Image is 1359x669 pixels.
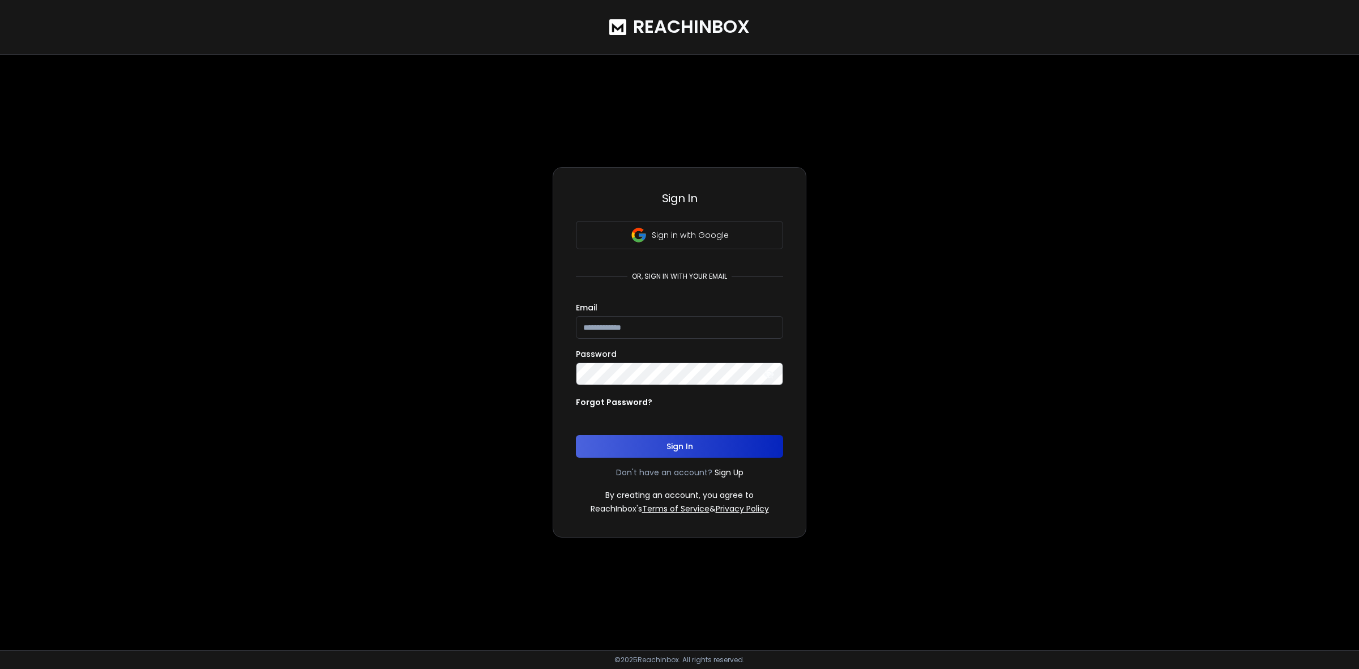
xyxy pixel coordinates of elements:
[576,435,783,458] button: Sign In
[576,190,783,206] h3: Sign In
[652,229,729,241] p: Sign in with Google
[633,16,750,37] h1: ReachInbox
[609,19,626,35] img: logo
[716,503,769,514] a: Privacy Policy
[616,467,712,478] p: Don't have an account?
[605,489,754,501] p: By creating an account, you agree to
[576,221,783,249] button: Sign in with Google
[591,503,769,514] p: ReachInbox's &
[642,503,710,514] a: Terms of Service
[715,467,743,478] a: Sign Up
[576,350,617,358] label: Password
[614,655,745,664] p: © 2025 Reachinbox. All rights reserved.
[609,5,750,50] a: ReachInbox
[576,304,597,312] label: Email
[576,397,652,408] p: Forgot Password?
[627,272,732,281] p: or, sign in with your email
